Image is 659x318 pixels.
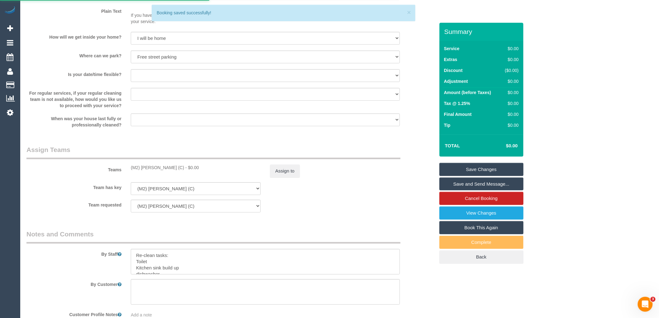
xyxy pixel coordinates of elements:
label: For regular services, if your regular cleaning team is not available, how would you like us to pr... [22,88,126,109]
div: 0 hours x $0.00/hour [131,164,261,171]
label: By Staff [22,249,126,257]
label: Tip [444,122,451,128]
label: Service [444,45,460,52]
label: Amount (before Taxes) [444,89,491,96]
div: $0.00 [502,56,519,63]
img: Automaid Logo [4,6,16,15]
a: Book This Again [439,221,524,234]
a: Cancel Booking [439,192,524,205]
a: Save and Send Message... [439,178,524,191]
label: Customer Profile Notes [22,309,126,318]
label: Is your date/time flexible? [22,69,126,78]
div: $0.00 [502,122,519,128]
a: Save Changes [439,163,524,176]
div: ($0.00) [502,67,519,74]
label: Extras [444,56,458,63]
label: Where can we park? [22,50,126,59]
label: Adjustment [444,78,468,84]
label: When was your house last fully or professionally cleaned? [22,113,126,128]
label: Team requested [22,200,126,208]
button: × [407,9,411,16]
label: How will we get inside your home? [22,32,126,40]
legend: Assign Teams [26,145,401,159]
h4: $0.00 [487,143,518,149]
legend: Notes and Comments [26,230,401,244]
label: Teams [22,164,126,173]
label: Plain Text [22,6,126,14]
div: $0.00 [502,100,519,107]
p: If you have time, please let us know as much of the below as possible. If not, our team may need ... [131,6,400,25]
div: Booking saved successfully! [157,10,410,16]
h3: Summary [444,28,520,35]
div: $0.00 [502,78,519,84]
label: By Customer [22,279,126,287]
span: 3 [651,297,656,302]
span: Add a note [131,312,152,317]
label: Final Amount [444,111,472,117]
a: View Changes [439,206,524,220]
div: $0.00 [502,111,519,117]
strong: Total [445,143,460,148]
label: Team has key [22,182,126,191]
div: $0.00 [502,89,519,96]
label: Discount [444,67,463,74]
iframe: Intercom live chat [638,297,653,312]
label: Tax @ 1.25% [444,100,470,107]
a: Back [439,250,524,263]
button: Assign to [270,164,300,178]
div: $0.00 [502,45,519,52]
